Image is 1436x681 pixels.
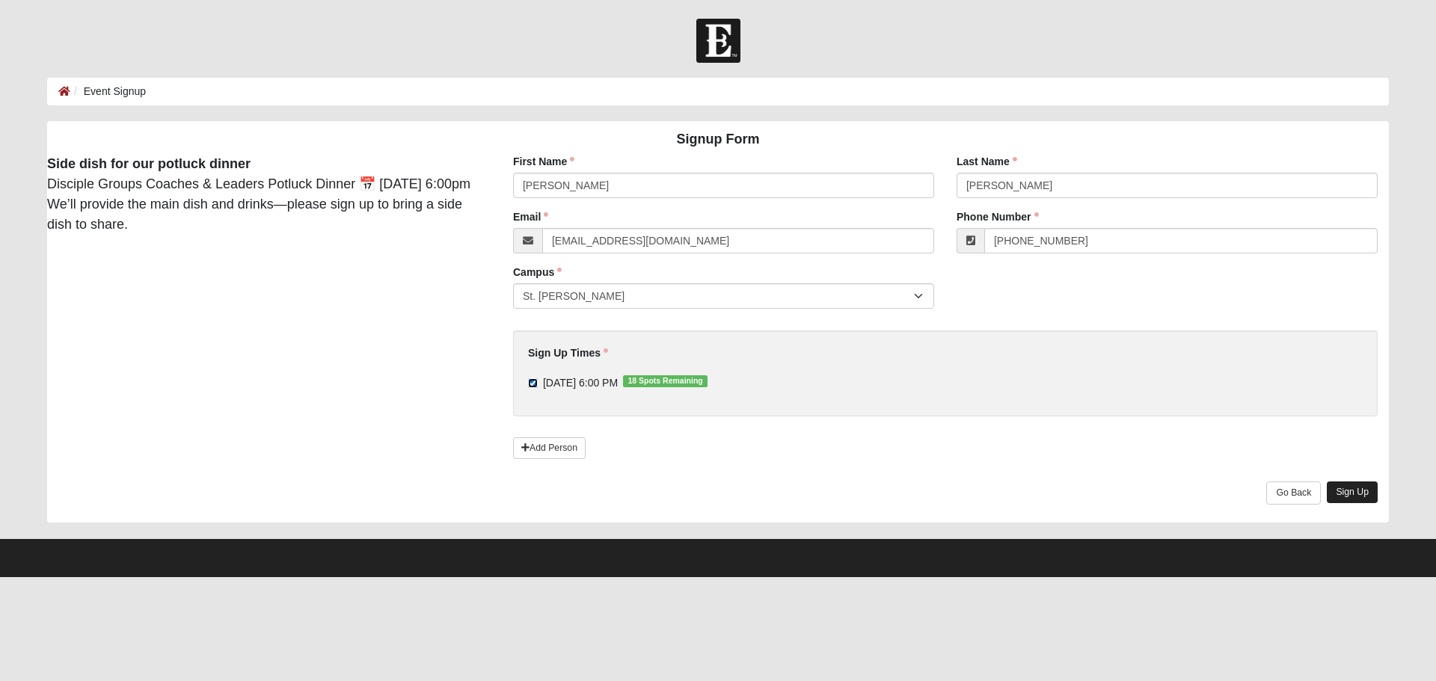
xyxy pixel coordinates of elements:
label: Last Name [957,154,1017,169]
div: Disciple Groups Coaches & Leaders Potluck Dinner 📅 [DATE] 6:00pm We’ll provide the main dish and ... [36,154,491,235]
label: Email [513,209,548,224]
a: Add Person [513,437,586,459]
input: [DATE] 6:00 PM18 Spots Remaining [528,378,538,388]
h4: Signup Form [47,132,1389,148]
strong: Side dish for our potluck dinner [47,156,251,171]
label: Phone Number [957,209,1039,224]
a: Go Back [1266,481,1321,505]
img: Church of Eleven22 Logo [696,19,740,63]
a: Sign Up [1327,481,1378,503]
li: Event Signup [70,84,146,99]
label: First Name [513,154,574,169]
span: 18 Spots Remaining [623,375,708,387]
span: [DATE] 6:00 PM [543,377,618,389]
label: Sign Up Times [528,345,608,360]
label: Campus [513,265,562,280]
